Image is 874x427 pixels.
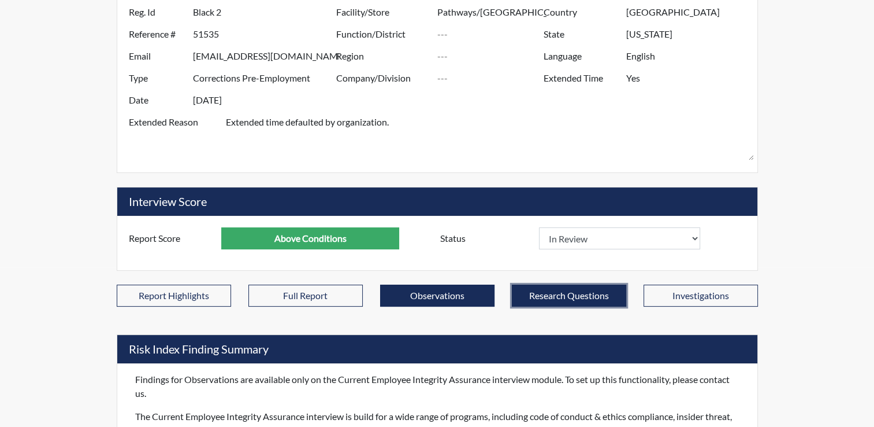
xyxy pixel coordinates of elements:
input: --- [193,89,339,111]
label: State [535,23,626,45]
label: Date [120,89,193,111]
p: Findings for Observations are available only on the Current Employee Integrity Assurance intervie... [135,373,739,400]
label: Reg. Id [120,1,193,23]
input: --- [626,67,754,89]
h5: Risk Index Finding Summary [117,335,757,363]
label: Function/District [328,23,437,45]
label: Status [432,227,539,249]
input: --- [193,67,339,89]
label: Type [120,67,193,89]
input: --- [626,1,754,23]
label: Country [535,1,626,23]
input: --- [437,1,546,23]
input: --- [437,67,546,89]
label: Language [535,45,626,67]
label: Region [328,45,437,67]
label: Extended Reason [120,111,226,161]
input: --- [626,23,754,45]
button: Research Questions [512,285,626,307]
button: Report Highlights [117,285,231,307]
h5: Interview Score [117,187,757,216]
input: --- [437,45,546,67]
label: Company/Division [328,67,437,89]
input: --- [193,23,339,45]
label: Reference # [120,23,193,45]
button: Full Report [248,285,363,307]
div: Document a decision to hire or decline a candiate [432,227,754,249]
input: --- [193,45,339,67]
input: --- [193,1,339,23]
button: Observations [380,285,494,307]
button: Investigations [644,285,758,307]
input: --- [221,227,399,249]
label: Extended Time [535,67,626,89]
label: Email [120,45,193,67]
label: Facility/Store [328,1,437,23]
input: --- [437,23,546,45]
label: Report Score [120,227,222,249]
input: --- [626,45,754,67]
